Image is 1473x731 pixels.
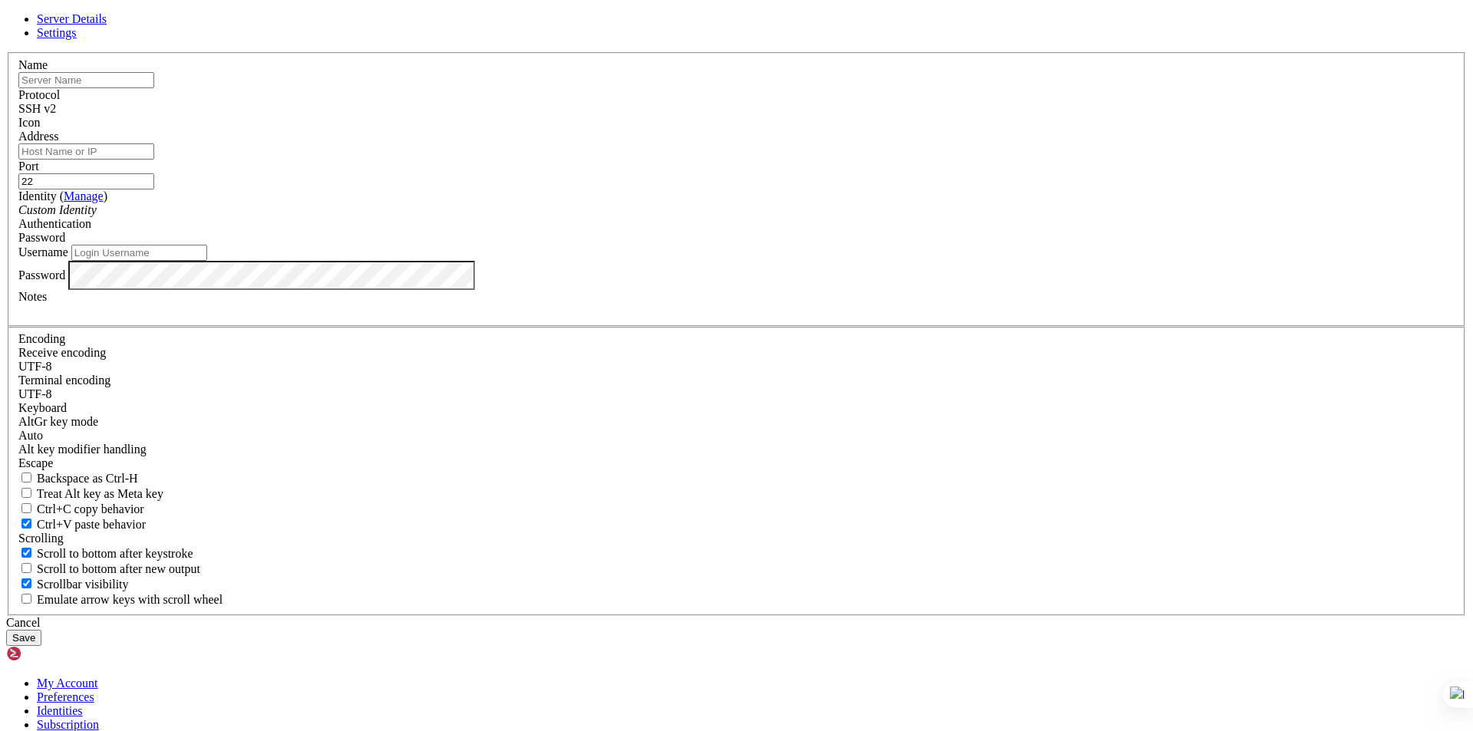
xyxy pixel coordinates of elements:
[18,102,56,115] span: SSH v2
[21,503,31,513] input: Ctrl+C copy behavior
[18,374,110,387] label: The default terminal encoding. ISO-2022 enables character map translations (like graphics maps). ...
[18,387,1455,401] div: UTF-8
[18,360,52,373] span: UTF-8
[6,616,1467,630] div: Cancel
[18,203,1455,217] div: Custom Identity
[71,245,207,261] input: Login Username
[60,189,107,203] span: ( )
[6,630,41,646] button: Save
[18,547,193,560] label: Whether to scroll to the bottom on any keystroke.
[37,26,77,39] a: Settings
[18,415,98,428] label: Set the expected encoding for data received from the host. If the encodings do not match, visual ...
[18,143,154,160] input: Host Name or IP
[37,562,200,575] span: Scroll to bottom after new output
[18,401,67,414] label: Keyboard
[18,487,163,500] label: Whether the Alt key acts as a Meta key or as a distinct Alt key.
[18,130,58,143] label: Address
[18,203,97,216] i: Custom Identity
[18,231,1455,245] div: Password
[37,578,129,591] span: Scrollbar visibility
[18,456,53,469] span: Escape
[21,488,31,498] input: Treat Alt key as Meta key
[37,502,144,515] span: Ctrl+C copy behavior
[21,519,31,528] input: Ctrl+V paste behavior
[18,456,1455,470] div: Escape
[37,518,146,531] span: Ctrl+V paste behavior
[21,473,31,482] input: Backspace as Ctrl-H
[18,429,1455,443] div: Auto
[18,58,48,71] label: Name
[18,268,65,281] label: Password
[18,578,129,591] label: The vertical scrollbar mode.
[18,532,64,545] label: Scrolling
[37,677,98,690] a: My Account
[37,718,99,731] a: Subscription
[21,563,31,573] input: Scroll to bottom after new output
[18,387,52,400] span: UTF-8
[18,88,60,101] label: Protocol
[18,116,40,129] label: Icon
[18,245,68,258] label: Username
[37,547,193,560] span: Scroll to bottom after keystroke
[18,189,107,203] label: Identity
[18,72,154,88] input: Server Name
[18,346,106,359] label: Set the expected encoding for data received from the host. If the encodings do not match, visual ...
[18,160,39,173] label: Port
[18,102,1455,116] div: SSH v2
[37,704,83,717] a: Identities
[18,231,65,244] span: Password
[64,189,104,203] a: Manage
[18,562,200,575] label: Scroll to bottom after new output.
[18,472,138,485] label: If true, the backspace should send BS ('\x08', aka ^H). Otherwise the backspace key should send '...
[18,290,47,303] label: Notes
[18,518,146,531] label: Ctrl+V pastes if true, sends ^V to host if false. Ctrl+Shift+V sends ^V to host if true, pastes i...
[18,217,91,230] label: Authentication
[18,429,43,442] span: Auto
[37,593,222,606] span: Emulate arrow keys with scroll wheel
[37,487,163,500] span: Treat Alt key as Meta key
[21,548,31,558] input: Scroll to bottom after keystroke
[18,332,65,345] label: Encoding
[6,646,94,661] img: Shellngn
[18,443,147,456] label: Controls how the Alt key is handled. Escape: Send an ESC prefix. 8-Bit: Add 128 to the typed char...
[18,360,1455,374] div: UTF-8
[18,593,222,606] label: When using the alternative screen buffer, and DECCKM (Application Cursor Keys) is active, mouse w...
[37,472,138,485] span: Backspace as Ctrl-H
[21,578,31,588] input: Scrollbar visibility
[37,690,94,703] a: Preferences
[37,12,107,25] a: Server Details
[21,594,31,604] input: Emulate arrow keys with scroll wheel
[18,173,154,189] input: Port Number
[18,502,144,515] label: Ctrl-C copies if true, send ^C to host if false. Ctrl-Shift-C sends ^C to host if true, copies if...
